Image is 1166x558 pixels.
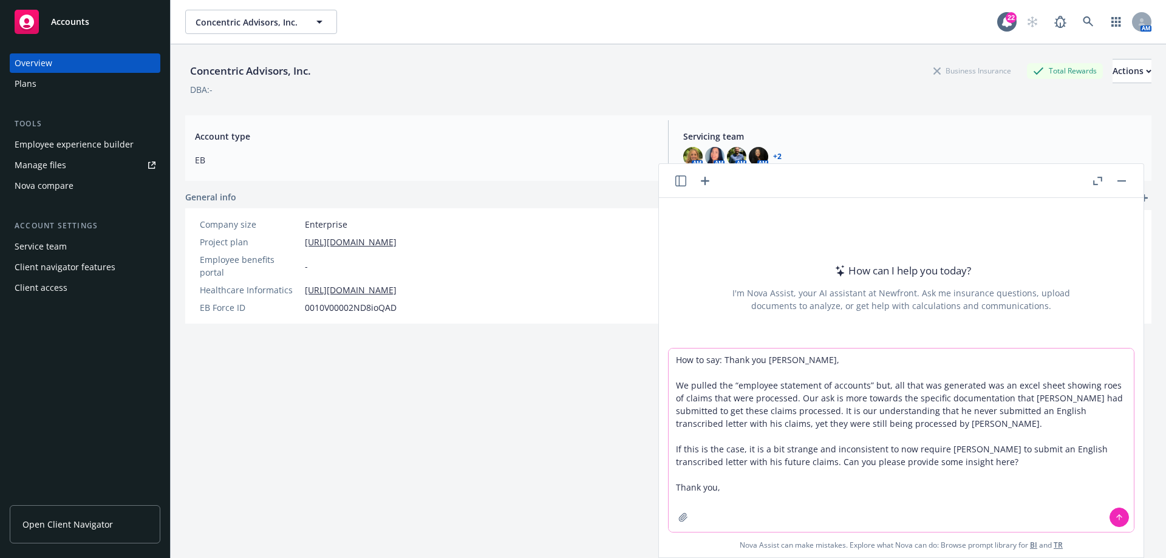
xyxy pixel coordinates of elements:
[305,260,308,273] span: -
[185,191,236,203] span: General info
[10,155,160,175] a: Manage files
[727,147,746,166] img: photo
[195,130,653,143] span: Account type
[683,147,703,166] img: photo
[1020,10,1045,34] a: Start snowing
[15,257,115,277] div: Client navigator features
[15,278,67,298] div: Client access
[773,153,782,160] a: +2
[22,518,113,531] span: Open Client Navigator
[1076,10,1100,34] a: Search
[200,284,300,296] div: Healthcare Informatics
[1030,540,1037,550] a: BI
[731,287,1072,312] div: I'm Nova Assist, your AI assistant at Newfront. Ask me insurance questions, upload documents to a...
[15,155,66,175] div: Manage files
[1054,540,1063,550] a: TR
[51,17,89,27] span: Accounts
[10,237,160,256] a: Service team
[1027,63,1103,78] div: Total Rewards
[1104,10,1128,34] a: Switch app
[1048,10,1072,34] a: Report a Bug
[927,63,1017,78] div: Business Insurance
[185,63,316,79] div: Concentric Advisors, Inc.
[10,257,160,277] a: Client navigator features
[1137,191,1151,205] a: add
[305,284,397,296] a: [URL][DOMAIN_NAME]
[664,532,1139,557] span: Nova Assist can make mistakes. Explore what Nova can do: Browse prompt library for and
[200,301,300,314] div: EB Force ID
[669,349,1134,532] textarea: How to say: Thank you [PERSON_NAME], We pulled the “employee statement of accounts” but, all that...
[683,130,1142,143] span: Servicing team
[15,74,36,94] div: Plans
[185,10,337,34] button: Concentric Advisors, Inc.
[15,135,134,154] div: Employee experience builder
[195,154,653,166] span: EB
[196,16,301,29] span: Concentric Advisors, Inc.
[305,218,347,231] span: Enterprise
[10,135,160,154] a: Employee experience builder
[1113,59,1151,83] button: Actions
[190,83,213,96] div: DBA: -
[15,237,67,256] div: Service team
[200,218,300,231] div: Company size
[10,53,160,73] a: Overview
[10,118,160,130] div: Tools
[200,253,300,279] div: Employee benefits portal
[15,176,73,196] div: Nova compare
[1006,12,1017,23] div: 22
[305,236,397,248] a: [URL][DOMAIN_NAME]
[831,263,971,279] div: How can I help you today?
[10,176,160,196] a: Nova compare
[705,147,724,166] img: photo
[305,301,397,314] span: 0010V00002ND8ioQAD
[10,74,160,94] a: Plans
[10,220,160,232] div: Account settings
[200,236,300,248] div: Project plan
[15,53,52,73] div: Overview
[749,147,768,166] img: photo
[10,5,160,39] a: Accounts
[10,278,160,298] a: Client access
